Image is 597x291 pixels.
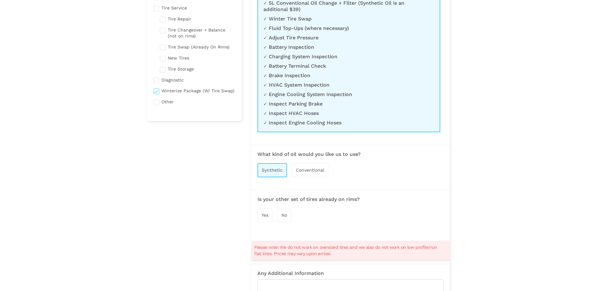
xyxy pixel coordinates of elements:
[263,110,428,117] li: Inspect HVAC Hoses
[257,271,443,276] h3: Any Additional Information
[263,101,428,107] li: Inspect Parking Brake
[263,82,428,88] li: HVAC System Inspection
[257,197,443,202] h3: Is your other set of tires already on rims?
[281,213,287,218] span: No
[262,168,283,173] span: Synthetic
[263,72,428,79] li: Brake Inspection
[263,91,428,98] li: Engine Cooling System Inspection
[263,120,428,126] li: Inspect Engine Cooling Hoses
[263,16,428,22] li: Winter Tire Swap
[263,63,428,69] li: Battery Terminal Check
[263,35,428,41] li: Adjust Tire Pressure
[263,25,428,31] li: Fluid Top-Ups (where necessary)
[254,244,439,257] span: Please note: We do not work on oversized tires and we also do not work on low profile/run flat ti...
[257,151,443,157] h3: What kind of oil would you like us to use?
[296,168,324,173] span: Conventional
[262,213,268,218] span: Yes
[263,44,428,50] li: Battery Inspection
[263,54,428,60] li: Charging System Inspection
